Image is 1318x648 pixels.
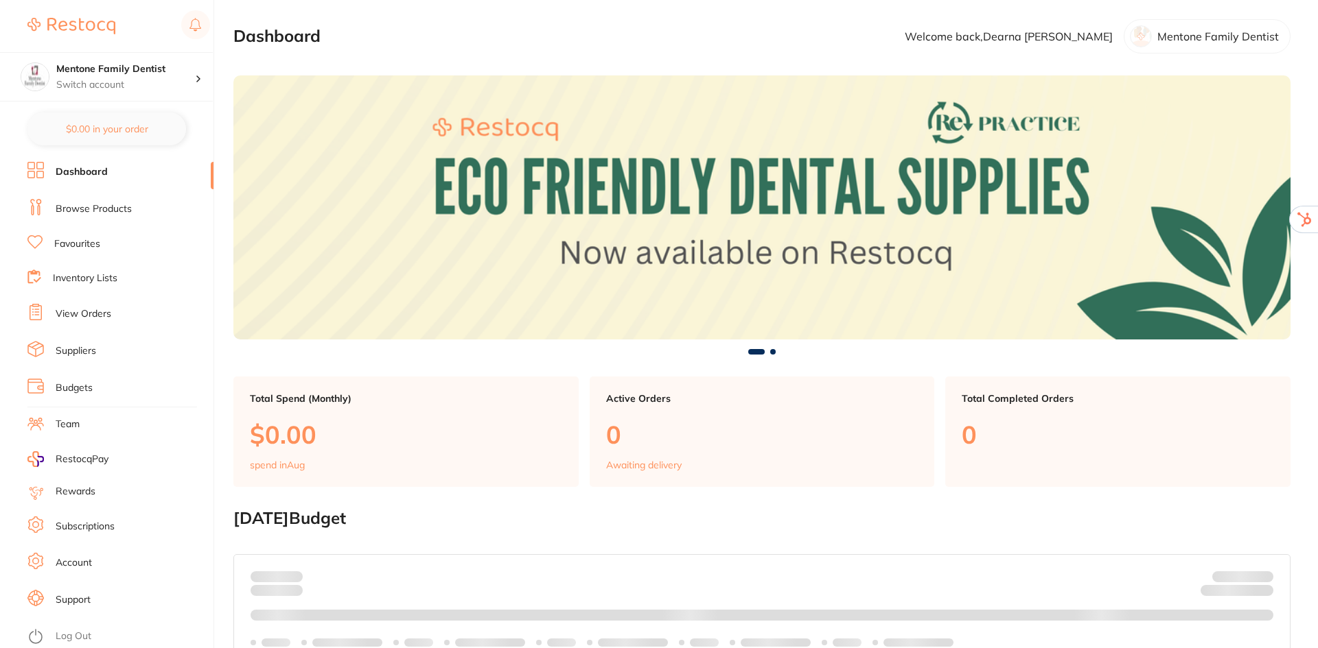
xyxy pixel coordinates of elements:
a: Browse Products [56,202,132,216]
a: Total Completed Orders0 [945,376,1291,488]
p: Labels extended [455,637,525,648]
p: 0 [606,420,918,448]
img: RestocqPay [27,451,44,467]
a: View Orders [56,307,111,321]
p: Labels extended [598,637,668,648]
p: Active Orders [606,393,918,404]
a: Support [56,593,91,607]
a: RestocqPay [27,451,108,467]
p: 0 [962,420,1274,448]
p: Total Completed Orders [962,393,1274,404]
a: Rewards [56,485,95,499]
p: Awaiting delivery [606,459,682,470]
a: Restocq Logo [27,10,115,42]
p: Budget: [1212,571,1273,582]
img: Dashboard [233,75,1291,339]
a: Suppliers [56,344,96,358]
strong: $0.00 [279,571,303,583]
button: $0.00 in your order [27,112,186,145]
h4: Mentone Family Dentist [56,62,195,76]
span: RestocqPay [56,453,108,466]
strong: $0.00 [1249,587,1273,599]
p: Labels [262,637,290,648]
a: Dashboard [56,165,108,179]
a: Log Out [56,629,91,643]
p: $0.00 [250,420,562,448]
img: Mentone Family Dentist [21,63,49,91]
p: Labels [833,637,862,648]
strong: $NaN [1247,571,1273,583]
a: Subscriptions [56,520,115,533]
a: Inventory Lists [53,272,117,285]
p: Labels extended [741,637,811,648]
a: Budgets [56,381,93,395]
a: Active Orders0Awaiting delivery [590,376,935,488]
p: month [251,582,303,599]
p: Labels [547,637,576,648]
p: Labels [404,637,433,648]
p: Welcome back, Dearna [PERSON_NAME] [905,30,1113,43]
p: Labels extended [883,637,953,648]
p: spend in Aug [250,459,305,470]
p: Mentone Family Dentist [1157,30,1279,43]
p: Labels [690,637,719,648]
p: Spent: [251,571,303,582]
a: Total Spend (Monthly)$0.00spend inAug [233,376,579,488]
h2: Dashboard [233,27,321,46]
h2: [DATE] Budget [233,509,1291,528]
a: Team [56,418,80,431]
a: Favourites [54,237,100,251]
button: Log Out [27,626,209,648]
p: Switch account [56,78,195,92]
a: Account [56,556,92,570]
p: Labels extended [312,637,382,648]
p: Remaining: [1201,582,1273,599]
p: Total Spend (Monthly) [250,393,562,404]
img: Restocq Logo [27,18,115,34]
